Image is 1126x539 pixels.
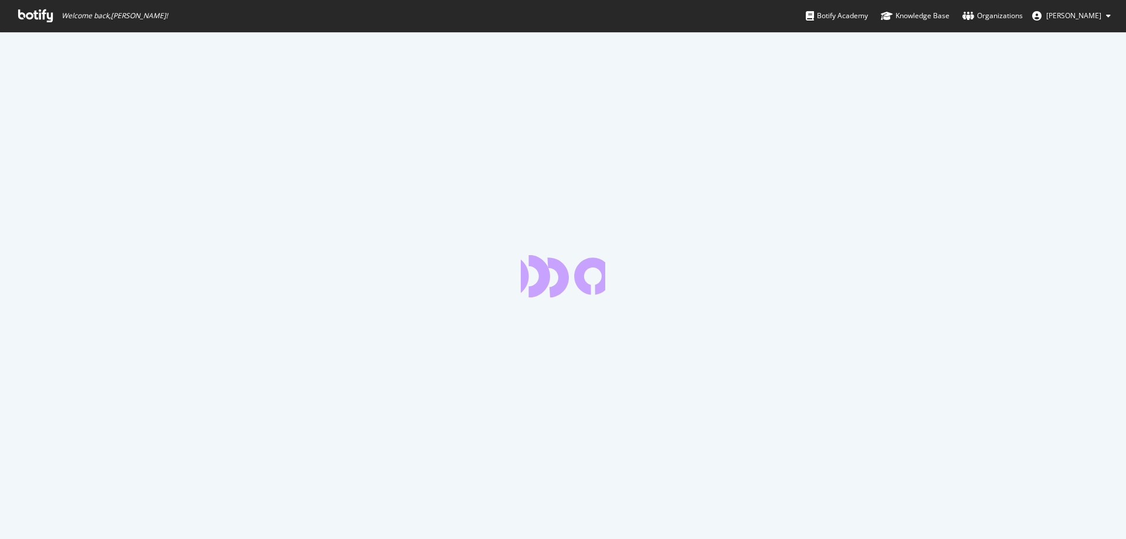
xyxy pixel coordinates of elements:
span: Axel Roth [1046,11,1101,21]
div: animation [521,255,605,297]
span: Welcome back, [PERSON_NAME] ! [62,11,168,21]
button: [PERSON_NAME] [1023,6,1120,25]
div: Organizations [962,10,1023,22]
div: Knowledge Base [881,10,949,22]
div: Botify Academy [806,10,868,22]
